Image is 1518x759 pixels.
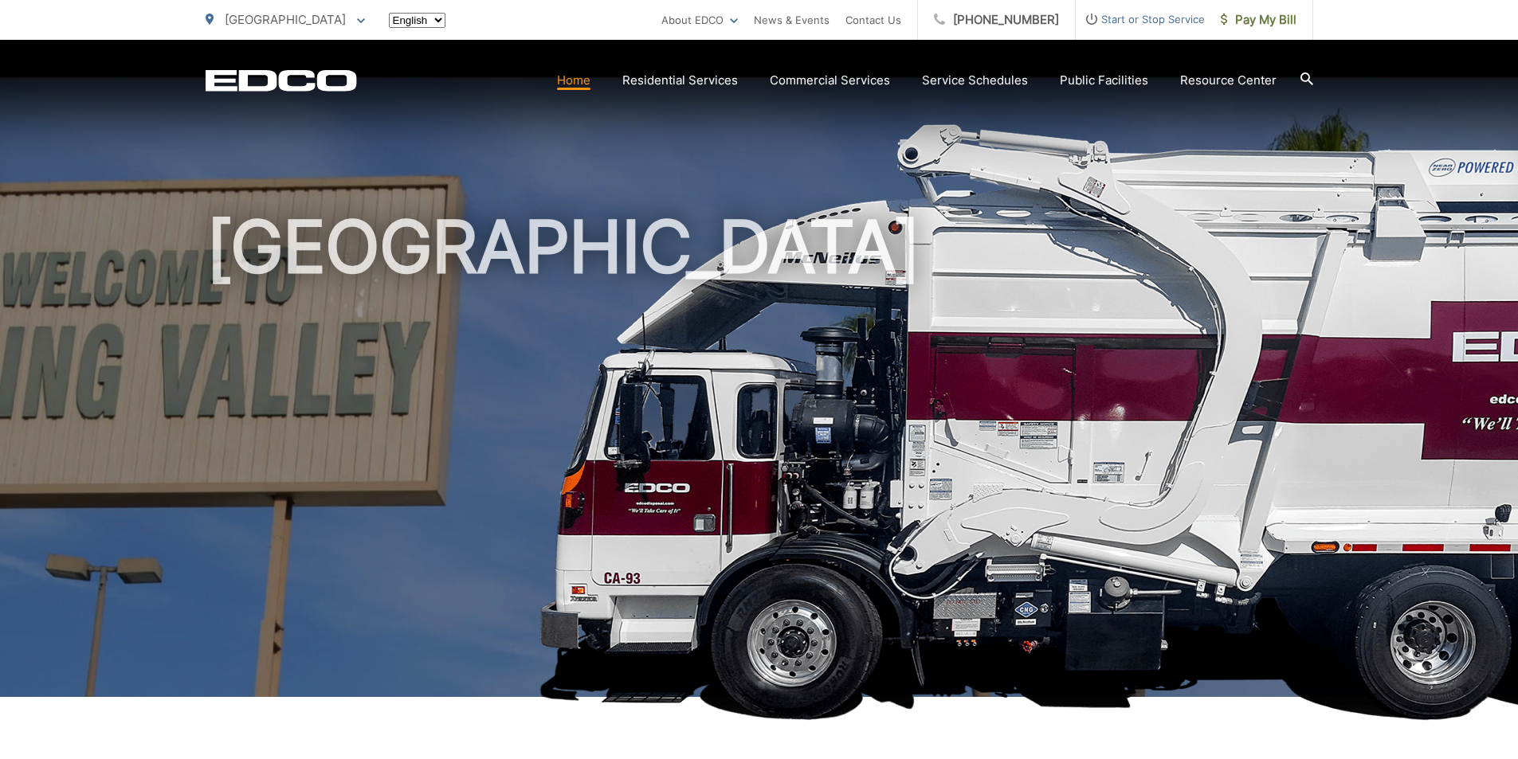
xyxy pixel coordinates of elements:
[206,207,1313,711] h1: [GEOGRAPHIC_DATA]
[661,10,738,29] a: About EDCO
[770,71,890,90] a: Commercial Services
[622,71,738,90] a: Residential Services
[922,71,1028,90] a: Service Schedules
[1221,10,1296,29] span: Pay My Bill
[1180,71,1277,90] a: Resource Center
[206,69,357,92] a: EDCD logo. Return to the homepage.
[845,10,901,29] a: Contact Us
[389,13,445,28] select: Select a language
[754,10,830,29] a: News & Events
[225,12,346,27] span: [GEOGRAPHIC_DATA]
[557,71,590,90] a: Home
[1060,71,1148,90] a: Public Facilities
